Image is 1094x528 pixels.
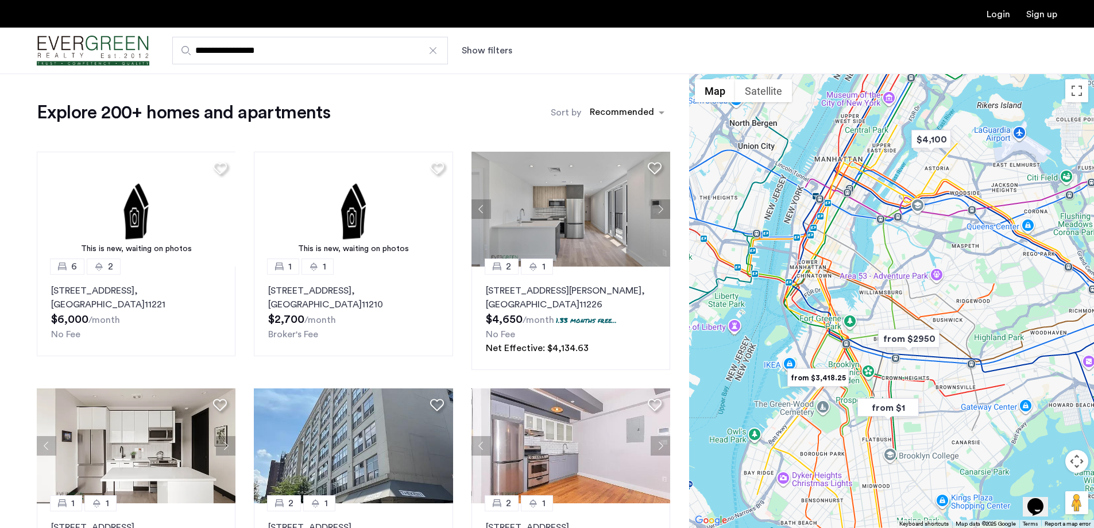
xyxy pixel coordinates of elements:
span: Broker's Fee [268,330,318,339]
span: Map data ©2025 Google [956,521,1016,527]
a: Open this area in Google Maps (opens a new window) [692,513,730,528]
img: 2.gif [254,152,453,267]
button: Next apartment [651,199,670,219]
button: Next apartment [216,436,235,456]
p: [STREET_ADDRESS] 11210 [268,284,438,311]
span: 1 [71,496,75,510]
img: c030568a-c426-483c-b473-77022edd3556_638739499524403227.png [37,388,236,503]
span: 2 [108,260,113,273]
input: Apartment Search [172,37,448,64]
sub: /month [88,315,120,325]
span: 6 [71,260,77,273]
span: No Fee [486,330,515,339]
button: Previous apartment [37,436,56,456]
span: 1 [542,496,546,510]
button: Show or hide filters [462,44,512,57]
span: $4,650 [486,314,523,325]
span: 1 [542,260,546,273]
span: 2 [506,496,511,510]
label: Sort by [551,106,581,120]
img: 2010_638403319569069932.jpeg [254,388,453,503]
button: Next apartment [651,436,670,456]
a: This is new, waiting on photos [254,152,453,267]
span: 1 [323,260,326,273]
p: [STREET_ADDRESS] 11221 [51,284,221,311]
button: Show street map [695,79,735,102]
a: 11[STREET_ADDRESS], [GEOGRAPHIC_DATA]11210Broker's Fee [254,267,453,356]
a: Report a map error [1045,520,1091,528]
a: Cazamio Logo [37,29,149,72]
div: from $2950 [873,326,944,352]
p: [STREET_ADDRESS][PERSON_NAME] 11226 [486,284,656,311]
img: 66a1adb6-6608-43dd-a245-dc7333f8b390_638824126198252652.jpeg [471,152,671,267]
button: Keyboard shortcuts [899,520,949,528]
a: 62[STREET_ADDRESS], [GEOGRAPHIC_DATA]11221No Fee [37,267,235,356]
a: Login [987,10,1010,19]
button: Drag Pegman onto the map to open Street View [1065,491,1088,514]
button: Previous apartment [471,199,491,219]
a: Terms (opens in new tab) [1023,520,1038,528]
button: Toggle fullscreen view [1065,79,1088,102]
span: 1 [288,260,292,273]
span: $6,000 [51,314,88,325]
a: Registration [1026,10,1057,19]
div: This is new, waiting on photos [260,243,447,255]
button: Show satellite imagery [735,79,792,102]
img: logo [37,29,149,72]
sub: /month [523,315,554,325]
img: Google [692,513,730,528]
div: from $1 [853,395,923,421]
iframe: chat widget [1023,482,1060,517]
span: 2 [288,496,293,510]
button: Map camera controls [1065,450,1088,473]
span: Net Effective: $4,134.63 [486,344,589,353]
a: 21[STREET_ADDRESS][PERSON_NAME], [GEOGRAPHIC_DATA]112261.33 months free...No FeeNet Effective: $4... [471,267,670,370]
span: $2,700 [268,314,304,325]
h1: Explore 200+ homes and apartments [37,101,330,124]
div: $4,100 [907,126,956,152]
ng-select: sort-apartment [584,102,670,123]
div: Recommended [588,105,654,122]
div: This is new, waiting on photos [42,243,230,255]
button: Previous apartment [471,436,491,456]
img: 218_638545891316468341.jpeg [471,388,671,503]
img: 2.gif [37,152,236,267]
div: from $3,418.25 [783,365,853,391]
span: No Fee [51,330,80,339]
span: 1 [106,496,109,510]
span: 1 [324,496,328,510]
a: This is new, waiting on photos [37,152,236,267]
span: 2 [506,260,511,273]
sub: /month [304,315,336,325]
p: 1.33 months free... [556,315,617,325]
